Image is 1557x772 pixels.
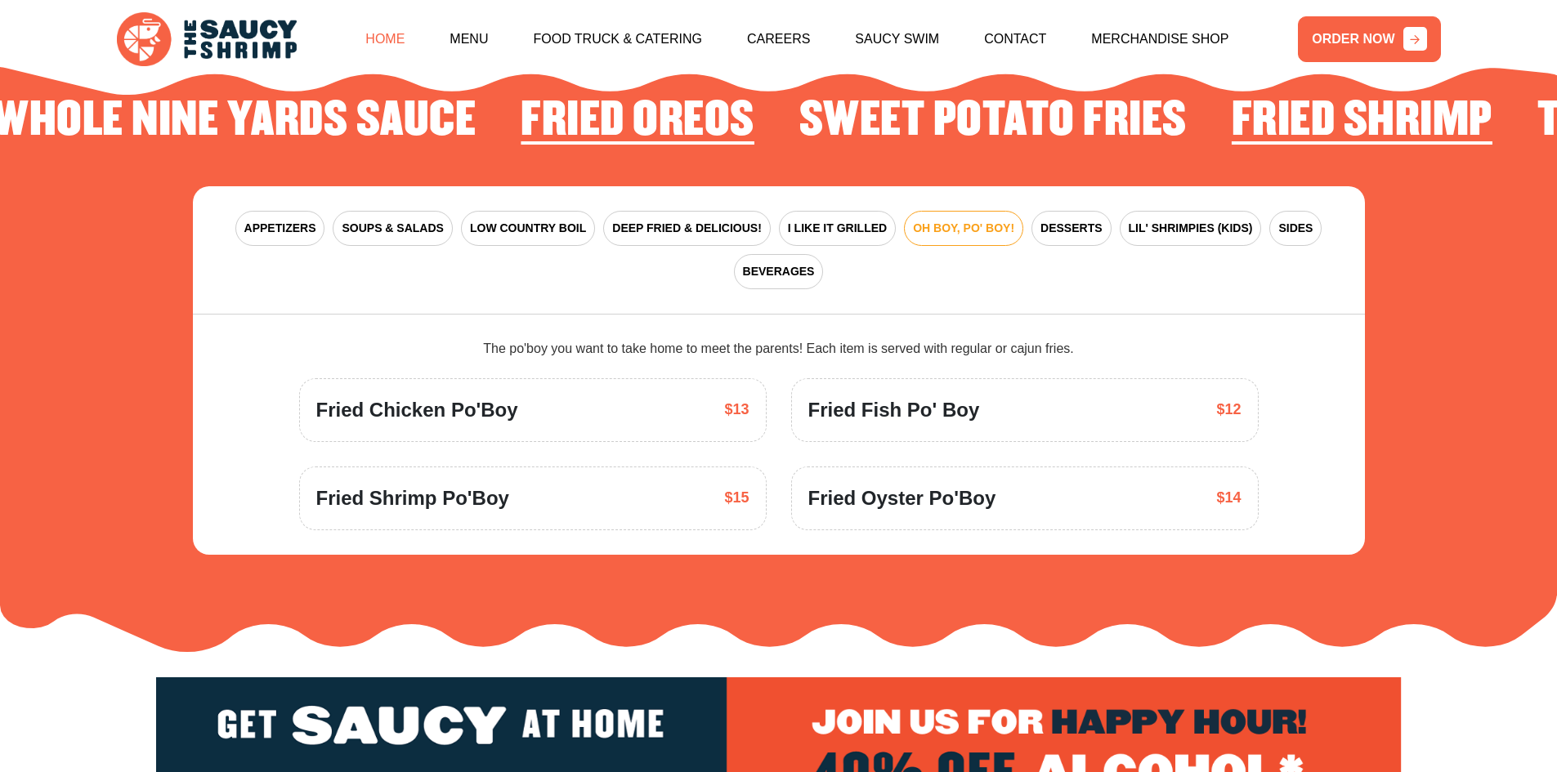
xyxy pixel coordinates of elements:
[984,4,1046,74] a: Contact
[747,4,810,74] a: Careers
[603,211,771,246] button: DEEP FRIED & DELICIOUS!
[316,395,518,425] span: Fried Chicken Po'Boy
[808,484,996,513] span: Fried Oyster Po'Boy
[1120,211,1262,246] button: LIL' SHRIMPIES (KIDS)
[1298,16,1440,62] a: ORDER NOW
[235,211,325,246] button: APPETIZERS
[1278,220,1313,237] span: SIDES
[1232,96,1492,146] h2: Fried Shrimp
[1031,211,1111,246] button: DESSERTS
[533,4,702,74] a: Food Truck & Catering
[799,96,1187,153] li: 4 of 4
[724,487,749,509] span: $15
[1269,211,1322,246] button: SIDES
[1216,399,1241,421] span: $12
[904,211,1023,246] button: OH BOY, PO' BOY!
[612,220,762,237] span: DEEP FRIED & DELICIOUS!
[1232,96,1492,153] li: 1 of 4
[342,220,443,237] span: SOUPS & SALADS
[244,220,316,237] span: APPETIZERS
[1040,220,1102,237] span: DESSERTS
[734,254,824,289] button: BEVERAGES
[1091,4,1228,74] a: Merchandise Shop
[299,339,1259,359] div: The po'boy you want to take home to meet the parents! Each item is served with regular or cajun f...
[521,96,754,146] h2: Fried Oreos
[333,211,452,246] button: SOUPS & SALADS
[779,211,896,246] button: I LIKE IT GRILLED
[743,263,815,280] span: BEVERAGES
[316,484,509,513] span: Fried Shrimp Po'Boy
[913,220,1014,237] span: OH BOY, PO' BOY!
[1216,487,1241,509] span: $14
[450,4,488,74] a: Menu
[808,395,980,425] span: Fried Fish Po' Boy
[117,12,297,67] img: logo
[724,399,749,421] span: $13
[461,211,595,246] button: LOW COUNTRY BOIL
[470,220,586,237] span: LOW COUNTRY BOIL
[788,220,887,237] span: I LIKE IT GRILLED
[521,96,754,153] li: 3 of 4
[1129,220,1253,237] span: LIL' SHRIMPIES (KIDS)
[365,4,405,74] a: Home
[855,4,939,74] a: Saucy Swim
[799,96,1187,146] h2: Sweet Potato Fries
